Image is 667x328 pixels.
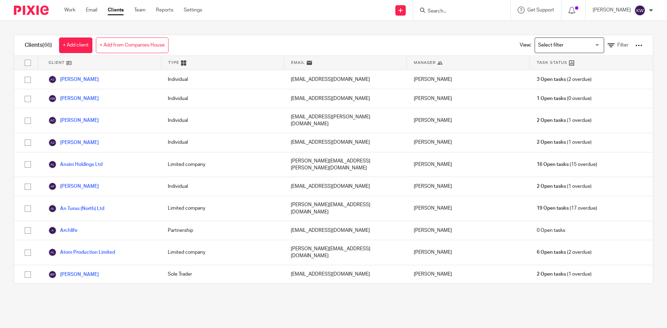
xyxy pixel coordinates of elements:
[161,108,284,133] div: Individual
[537,95,592,102] span: (0 overdue)
[535,37,604,53] div: Search for option
[25,42,52,49] h1: Clients
[617,43,628,48] span: Filter
[537,249,566,256] span: 6 Open tasks
[537,76,566,83] span: 3 Open tasks
[291,60,305,66] span: Email
[48,204,104,213] a: An Turas (North) Ltd
[48,75,57,84] img: svg%3E
[284,70,407,89] div: [EMAIL_ADDRESS][DOMAIN_NAME]
[161,133,284,152] div: Individual
[48,94,99,103] a: [PERSON_NAME]
[48,270,57,279] img: svg%3E
[537,205,597,212] span: (17 overdue)
[156,7,173,14] a: Reports
[407,133,530,152] div: [PERSON_NAME]
[284,133,407,152] div: [EMAIL_ADDRESS][DOMAIN_NAME]
[48,204,57,213] img: svg%3E
[59,37,92,53] a: + Add client
[14,6,49,15] img: Pixie
[284,177,407,196] div: [EMAIL_ADDRESS][DOMAIN_NAME]
[48,248,115,256] a: Atom Production Limited
[407,108,530,133] div: [PERSON_NAME]
[537,183,592,190] span: (1 overdue)
[536,39,600,51] input: Search for option
[537,139,592,146] span: (1 overdue)
[537,227,565,234] span: 0 Open tasks
[593,7,631,14] p: [PERSON_NAME]
[161,196,284,221] div: Limited company
[537,95,566,102] span: 1 Open tasks
[407,221,530,240] div: [PERSON_NAME]
[537,76,592,83] span: (2 overdue)
[48,226,77,235] a: Archlife
[414,60,436,66] span: Manager
[407,265,530,284] div: [PERSON_NAME]
[407,152,530,177] div: [PERSON_NAME]
[64,7,75,14] a: Work
[407,177,530,196] div: [PERSON_NAME]
[48,182,99,191] a: [PERSON_NAME]
[48,116,57,125] img: svg%3E
[537,161,569,168] span: 16 Open tasks
[161,152,284,177] div: Limited company
[48,138,57,147] img: svg%3E
[49,60,65,66] span: Client
[161,265,284,284] div: Sole Trader
[108,7,124,14] a: Clients
[21,56,34,69] input: Select all
[284,221,407,240] div: [EMAIL_ADDRESS][DOMAIN_NAME]
[284,196,407,221] div: [PERSON_NAME][EMAIL_ADDRESS][DOMAIN_NAME]
[537,249,592,256] span: (2 overdue)
[48,138,99,147] a: [PERSON_NAME]
[407,70,530,89] div: [PERSON_NAME]
[427,8,489,15] input: Search
[407,89,530,108] div: [PERSON_NAME]
[634,5,645,16] img: svg%3E
[48,160,57,169] img: svg%3E
[96,37,168,53] a: + Add from Companies House
[407,240,530,265] div: [PERSON_NAME]
[537,117,566,124] span: 2 Open tasks
[284,152,407,177] div: [PERSON_NAME][EMAIL_ADDRESS][PERSON_NAME][DOMAIN_NAME]
[48,116,99,125] a: [PERSON_NAME]
[537,139,566,146] span: 2 Open tasks
[284,240,407,265] div: [PERSON_NAME][EMAIL_ADDRESS][DOMAIN_NAME]
[48,75,99,84] a: [PERSON_NAME]
[537,271,566,278] span: 2 Open tasks
[161,89,284,108] div: Individual
[48,248,57,256] img: svg%3E
[161,70,284,89] div: Individual
[48,94,57,103] img: svg%3E
[284,89,407,108] div: [EMAIL_ADDRESS][DOMAIN_NAME]
[161,221,284,240] div: Partnership
[509,35,642,56] div: View:
[537,117,592,124] span: (1 overdue)
[168,60,179,66] span: Type
[48,182,57,191] img: svg%3E
[284,108,407,133] div: [EMAIL_ADDRESS][PERSON_NAME][DOMAIN_NAME]
[42,42,52,48] span: (66)
[537,205,569,212] span: 19 Open tasks
[86,7,97,14] a: Email
[161,177,284,196] div: Individual
[407,196,530,221] div: [PERSON_NAME]
[161,240,284,265] div: Limited company
[537,271,592,278] span: (1 overdue)
[184,7,202,14] a: Settings
[284,265,407,284] div: [EMAIL_ADDRESS][DOMAIN_NAME]
[48,270,99,279] a: [PERSON_NAME]
[537,161,597,168] span: (15 overdue)
[48,160,102,169] a: Ansim Holdings Ltd
[134,7,146,14] a: Team
[537,60,567,66] span: Task Status
[527,8,554,12] span: Get Support
[48,226,57,235] img: svg%3E
[537,183,566,190] span: 2 Open tasks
